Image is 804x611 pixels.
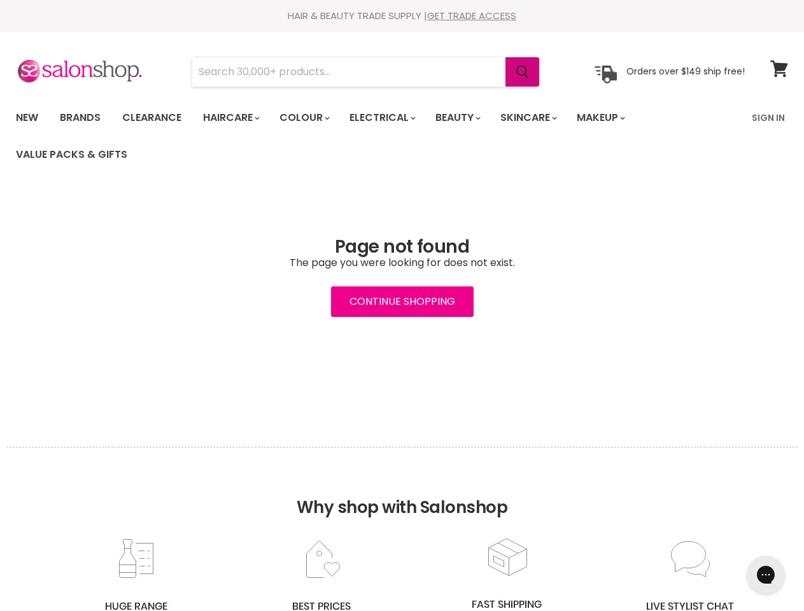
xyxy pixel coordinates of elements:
[6,99,744,173] ul: Main menu
[16,257,788,269] p: The page you were looking for does not exist.
[6,104,48,131] a: New
[194,104,267,131] a: Haircare
[6,447,798,537] h2: Why shop with Salonshop
[331,286,474,317] a: Continue Shopping
[626,66,745,77] p: Orders over $149 ship free!
[6,141,137,168] a: Value Packs & Gifts
[567,104,633,131] a: Makeup
[744,104,793,131] a: Sign In
[50,104,110,131] a: Brands
[340,104,423,131] a: Electrical
[426,104,488,131] a: Beauty
[270,104,337,131] a: Colour
[427,9,516,22] a: GET TRADE ACCESS
[113,104,191,131] a: Clearance
[192,57,505,87] input: Search
[740,551,791,598] iframe: Gorgias live chat messenger
[192,57,540,87] form: Product
[505,57,539,87] button: Search
[16,237,788,257] h1: Page not found
[491,104,565,131] a: Skincare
